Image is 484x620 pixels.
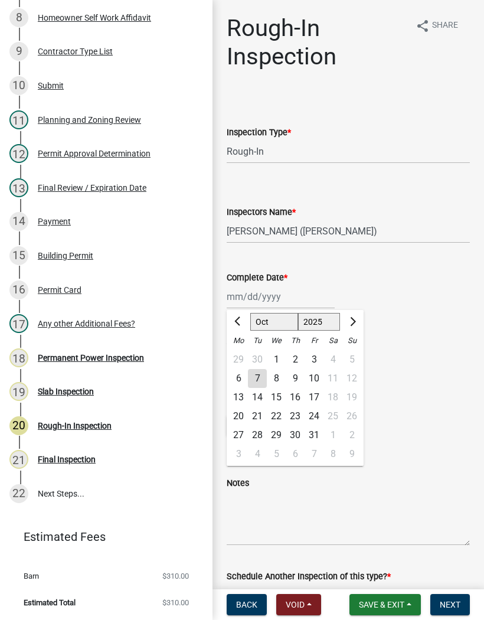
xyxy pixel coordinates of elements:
label: Inspectors Name [227,208,296,217]
div: Homeowner Self Work Affidavit [38,14,151,22]
div: 16 [9,280,28,299]
span: Void [286,600,305,609]
label: Yes [241,583,256,598]
div: 9 [286,369,305,388]
select: Select year [298,313,341,331]
div: Tuesday, October 28, 2025 [248,426,267,445]
div: Any other Additional Fees? [38,319,135,328]
div: 17 [9,314,28,333]
div: 12 [9,144,28,163]
select: Select month [250,313,298,331]
div: 10 [305,369,323,388]
div: Monday, November 3, 2025 [229,445,248,464]
div: 19 [9,382,28,401]
div: Thursday, October 9, 2025 [286,369,305,388]
div: Wednesday, October 22, 2025 [267,407,286,426]
div: Tuesday, October 21, 2025 [248,407,267,426]
div: Tu [248,331,267,350]
label: Schedule Another Inspection of this type? [227,573,391,581]
div: Wednesday, October 8, 2025 [267,369,286,388]
button: Previous month [231,312,246,331]
div: Submit [38,81,64,90]
div: 30 [286,426,305,445]
div: Permanent Power Inspection [38,354,144,362]
div: 8 [267,369,286,388]
div: We [267,331,286,350]
div: Thursday, October 30, 2025 [286,426,305,445]
button: Save & Exit [349,594,421,615]
div: Su [342,331,361,350]
div: Tuesday, November 4, 2025 [248,445,267,464]
div: 11 [9,110,28,129]
div: Th [286,331,305,350]
div: Contractor Type List [38,47,113,56]
span: Barn [24,572,39,580]
h1: Rough-In Inspection [227,14,406,71]
div: 8 [9,8,28,27]
div: 13 [9,178,28,197]
div: Final Inspection [38,455,96,464]
div: 6 [286,445,305,464]
div: 28 [248,426,267,445]
div: 7 [248,369,267,388]
a: Estimated Fees [9,525,194,549]
div: 27 [229,426,248,445]
div: 14 [9,212,28,231]
div: 13 [229,388,248,407]
div: 4 [248,445,267,464]
div: 16 [286,388,305,407]
div: 29 [229,350,248,369]
div: 15 [267,388,286,407]
button: shareShare [406,14,467,37]
div: Thursday, October 23, 2025 [286,407,305,426]
i: share [416,19,430,33]
div: 22 [267,407,286,426]
div: 31 [305,426,323,445]
div: Permit Approval Determination [38,149,151,158]
div: Thursday, October 2, 2025 [286,350,305,369]
div: Tuesday, October 7, 2025 [248,369,267,388]
div: Wednesday, October 15, 2025 [267,388,286,407]
div: Planning and Zoning Review [38,116,141,124]
button: Next month [345,312,359,331]
span: $310.00 [162,572,189,580]
div: Friday, October 3, 2025 [305,350,323,369]
div: Payment [38,217,71,226]
div: 22 [9,484,28,503]
div: 21 [9,450,28,469]
div: Friday, November 7, 2025 [305,445,323,464]
div: 7 [305,445,323,464]
div: 1 [267,350,286,369]
div: Friday, October 17, 2025 [305,388,323,407]
div: Sa [323,331,342,350]
span: Next [440,600,460,609]
span: Back [236,600,257,609]
div: Slab Inspection [38,387,94,396]
div: 21 [248,407,267,426]
div: Tuesday, September 30, 2025 [248,350,267,369]
div: 2 [286,350,305,369]
button: Next [430,594,470,615]
div: 5 [267,445,286,464]
div: Monday, October 27, 2025 [229,426,248,445]
div: Wednesday, October 29, 2025 [267,426,286,445]
div: Wednesday, October 1, 2025 [267,350,286,369]
div: 29 [267,426,286,445]
div: Permit Card [38,286,81,294]
div: Friday, October 24, 2025 [305,407,323,426]
div: 3 [229,445,248,464]
div: Monday, October 6, 2025 [229,369,248,388]
div: Monday, October 20, 2025 [229,407,248,426]
div: Fr [305,331,323,350]
label: Notes [227,479,249,488]
div: Wednesday, November 5, 2025 [267,445,286,464]
label: Inspection Type [227,129,291,137]
div: 30 [248,350,267,369]
div: 20 [9,416,28,435]
div: 20 [229,407,248,426]
div: Monday, September 29, 2025 [229,350,248,369]
div: 23 [286,407,305,426]
div: Rough-In Inspection [38,422,112,430]
span: Save & Exit [359,600,404,609]
div: Final Review / Expiration Date [38,184,146,192]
